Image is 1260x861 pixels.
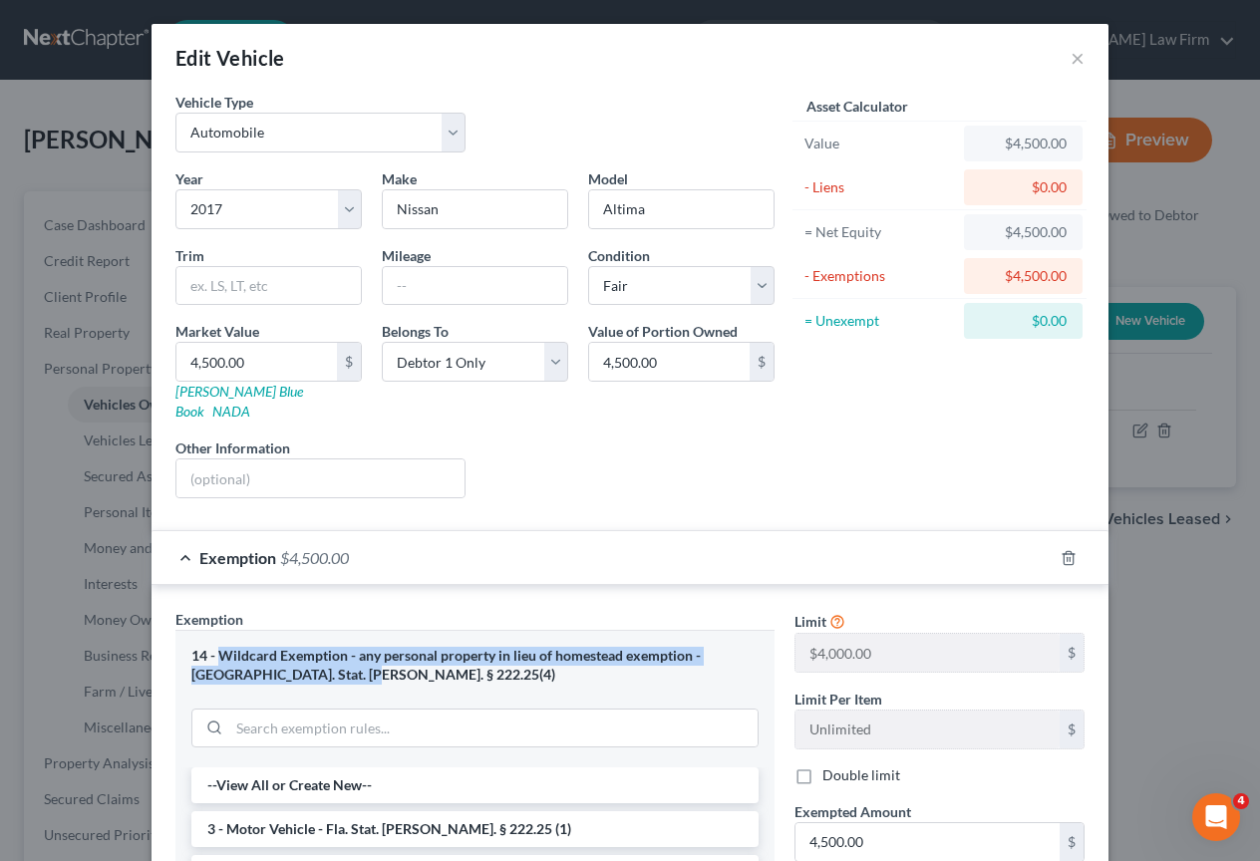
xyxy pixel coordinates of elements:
input: 0.00 [176,343,337,381]
label: Value of Portion Owned [588,321,738,342]
input: -- [795,711,1060,748]
li: 3 - Motor Vehicle - Fla. Stat. [PERSON_NAME]. § 222.25 (1) [191,811,759,847]
label: Mileage [382,245,431,266]
span: 4 [1233,793,1249,809]
input: 0.00 [589,343,750,381]
label: Double limit [822,765,900,785]
label: Model [588,168,628,189]
div: = Unexempt [804,311,955,331]
div: $ [1060,634,1084,672]
label: Year [175,168,203,189]
span: Make [382,170,417,187]
label: Asset Calculator [806,96,908,117]
div: - Liens [804,177,955,197]
div: $0.00 [980,311,1067,331]
div: $4,500.00 [980,222,1067,242]
input: 0.00 [795,823,1060,861]
div: $ [1060,823,1084,861]
div: $4,500.00 [980,266,1067,286]
li: --View All or Create New-- [191,767,759,803]
div: Edit Vehicle [175,44,285,72]
input: -- [383,267,567,305]
label: Vehicle Type [175,92,253,113]
div: = Net Equity [804,222,955,242]
iframe: Intercom live chat [1192,793,1240,841]
input: ex. LS, LT, etc [176,267,361,305]
div: $ [750,343,774,381]
label: Other Information [175,437,290,458]
a: NADA [212,403,250,420]
span: $4,500.00 [280,548,349,567]
span: Exempted Amount [794,803,911,820]
span: Limit [794,613,826,630]
input: -- [795,634,1060,672]
span: Exemption [175,611,243,628]
label: Condition [588,245,650,266]
label: Limit Per Item [794,689,882,710]
span: Belongs To [382,323,449,340]
input: (optional) [176,459,465,497]
div: Value [804,134,955,153]
input: Search exemption rules... [229,710,758,747]
div: 14 - Wildcard Exemption - any personal property in lieu of homestead exemption - [GEOGRAPHIC_DATA... [191,647,759,684]
input: ex. Nissan [383,190,567,228]
input: ex. Altima [589,190,774,228]
a: [PERSON_NAME] Blue Book [175,383,303,420]
button: × [1071,46,1085,70]
div: $ [337,343,361,381]
label: Market Value [175,321,259,342]
div: $ [1060,711,1084,748]
div: - Exemptions [804,266,955,286]
span: Exemption [199,548,276,567]
div: $0.00 [980,177,1067,197]
div: $4,500.00 [980,134,1067,153]
label: Trim [175,245,204,266]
